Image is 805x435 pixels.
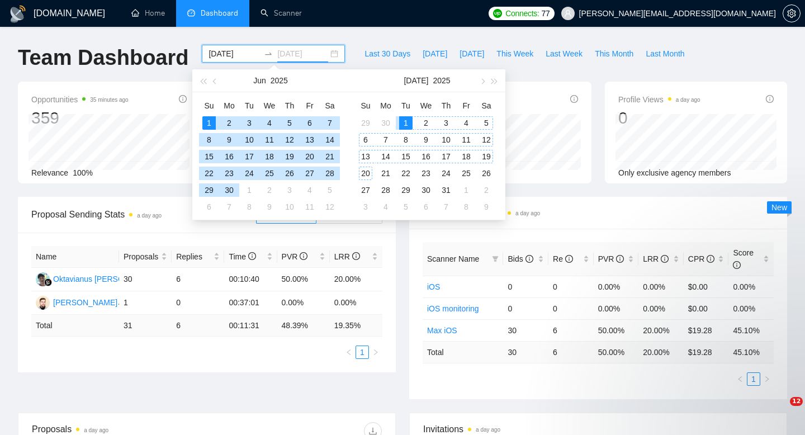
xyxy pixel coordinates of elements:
td: 2025-06-13 [300,131,320,148]
img: MS [36,296,50,310]
div: 29 [399,183,413,197]
span: info-circle [248,252,256,260]
td: 00:10:40 [224,268,277,291]
a: setting [783,9,801,18]
td: 2025-07-07 [219,198,239,215]
th: We [416,97,436,115]
button: 2025 [271,69,288,92]
span: right [372,349,379,356]
div: 11 [460,133,473,146]
td: 2025-07-08 [396,131,416,148]
td: 2025-07-14 [376,148,396,165]
div: 26 [480,167,493,180]
td: 2025-07-13 [356,148,376,165]
td: 0.00% [638,297,684,319]
div: 7 [379,133,392,146]
div: 7 [222,200,236,214]
td: 2025-07-23 [416,165,436,182]
div: 2 [263,183,276,197]
td: 0.00% [594,276,639,297]
td: 0 [503,276,548,297]
td: 2025-06-22 [199,165,219,182]
span: CPR [688,254,714,263]
th: Replies [172,246,224,268]
span: LRR [643,254,669,263]
div: 15 [399,150,413,163]
div: 15 [202,150,216,163]
div: Oktavianus [PERSON_NAME] Tape [53,273,178,285]
td: 2025-06-12 [280,131,300,148]
td: 0 [548,276,594,297]
div: 7 [439,200,453,214]
button: [DATE] [453,45,490,63]
td: 2025-08-05 [396,198,416,215]
td: 2025-07-05 [320,182,340,198]
td: 2025-07-04 [456,115,476,131]
span: user [564,10,572,17]
span: info-circle [661,255,669,263]
div: 21 [379,167,392,180]
button: 2025 [433,69,450,92]
td: 2025-07-09 [416,131,436,148]
div: 8 [202,133,216,146]
div: 5 [399,200,413,214]
td: 2025-07-17 [436,148,456,165]
a: iOS [427,282,440,291]
td: 2025-06-30 [376,115,396,131]
div: 3 [283,183,296,197]
td: 2025-06-02 [219,115,239,131]
a: OOOktavianus [PERSON_NAME] Tape [36,274,178,283]
td: 2025-07-31 [436,182,456,198]
span: 12 [790,397,803,406]
td: 2025-07-10 [436,131,456,148]
div: 8 [243,200,256,214]
td: 2025-07-21 [376,165,396,182]
div: 5 [283,116,296,130]
img: gigradar-bm.png [44,278,52,286]
td: 2025-07-12 [476,131,496,148]
td: 2025-06-16 [219,148,239,165]
time: a day ago [137,212,162,219]
th: We [259,97,280,115]
span: Time [229,252,255,261]
td: 2025-07-30 [416,182,436,198]
td: 2025-06-26 [280,165,300,182]
td: 2025-06-08 [199,131,219,148]
td: 0.00% [594,297,639,319]
span: Bids [508,254,533,263]
td: 2025-07-28 [376,182,396,198]
td: 2025-07-01 [239,182,259,198]
div: 9 [222,133,236,146]
td: 2025-07-07 [376,131,396,148]
td: 2025-06-19 [280,148,300,165]
div: 10 [283,200,296,214]
img: upwork-logo.png [493,9,502,18]
td: $0.00 [684,297,729,319]
td: 2025-07-19 [476,148,496,165]
span: info-circle [616,255,624,263]
td: 2025-07-18 [456,148,476,165]
div: 1 [243,183,256,197]
td: 0.00% [277,291,330,315]
div: 19 [480,150,493,163]
div: 27 [303,167,316,180]
td: 2025-07-12 [320,198,340,215]
div: 9 [480,200,493,214]
span: filter [490,250,501,267]
span: dashboard [187,9,195,17]
td: 2025-06-28 [320,165,340,182]
td: 2025-06-27 [300,165,320,182]
td: 2025-06-10 [239,131,259,148]
span: Only exclusive agency members [618,168,731,177]
td: 2025-06-21 [320,148,340,165]
td: 2025-07-02 [259,182,280,198]
td: 2025-06-09 [219,131,239,148]
span: info-circle [300,252,307,260]
div: 9 [419,133,433,146]
span: Profile Views [618,93,700,106]
div: 25 [263,167,276,180]
div: 28 [323,167,337,180]
div: 4 [303,183,316,197]
th: Sa [320,97,340,115]
td: 2025-07-22 [396,165,416,182]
